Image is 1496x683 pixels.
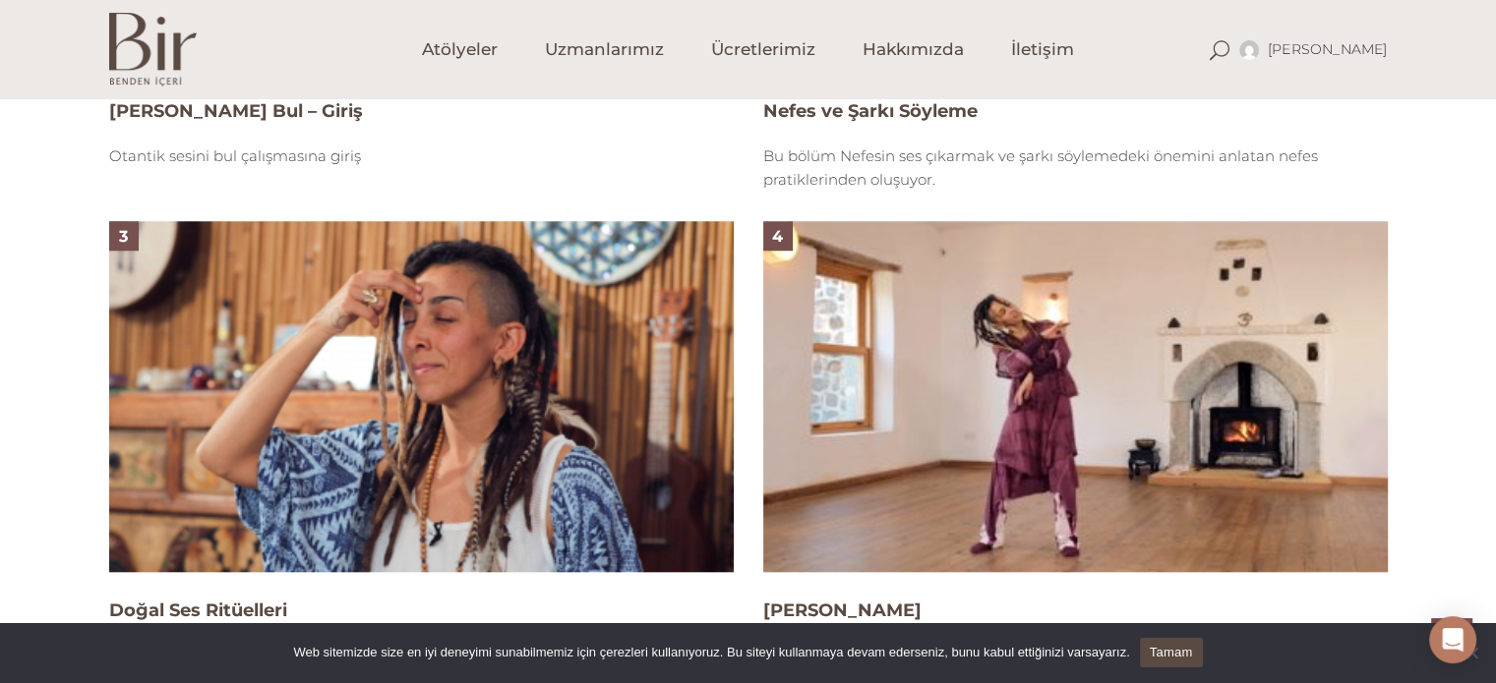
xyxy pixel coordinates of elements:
[109,598,734,623] h4: Doğal Ses Ritüelleri
[1268,40,1388,58] span: [PERSON_NAME]
[1429,616,1476,663] div: Open Intercom Messenger
[109,99,734,124] h4: [PERSON_NAME] Bul – Giriş
[763,598,1388,623] h4: [PERSON_NAME]
[422,38,498,61] span: Atölyeler
[772,227,783,246] span: 4
[763,99,1388,124] h4: Nefes ve Şarkı Söyleme
[293,643,1129,662] span: Web sitemizde size en iyi deneyimi sunabilmemiz için çerezleri kullanıyoruz. Bu siteyi kullanmaya...
[109,144,734,168] div: Otantik sesini bul çalışmasına giriş
[711,38,815,61] span: Ücretlerimiz
[545,38,664,61] span: Uzmanlarımız
[119,227,128,246] span: 3
[763,144,1388,192] div: Bu bölüm Nefesin ses çıkarmak ve şarkı söylemedeki önemini anlatan nefes pratiklerinden oluşuyor.
[1140,638,1203,667] a: Tamam
[1011,38,1074,61] span: İletişim
[863,38,964,61] span: Hakkımızda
